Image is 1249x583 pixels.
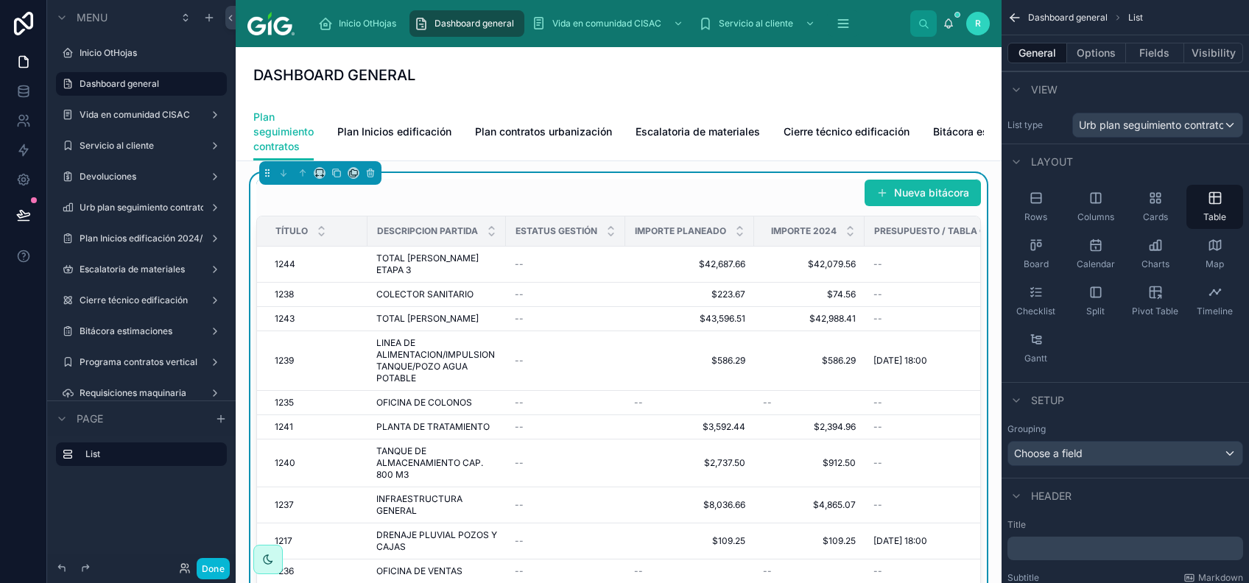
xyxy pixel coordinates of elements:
button: Calendar [1067,232,1124,276]
button: Timeline [1186,279,1243,323]
a: $43,596.51 [634,313,745,325]
a: $42,988.41 [763,313,856,325]
a: Vida en comunidad CISAC [527,10,691,37]
a: -- [515,457,616,469]
a: Dashboard general [409,10,524,37]
a: 1239 [275,355,359,367]
span: Dashboard general [1028,12,1108,24]
span: Bitácora estimaciones [933,124,1042,139]
a: -- [515,313,616,325]
span: Board [1024,258,1049,270]
span: -- [515,565,524,577]
label: Title [1007,519,1243,531]
span: Inicio OtHojas [339,18,396,29]
span: ESTATUS GESTIÓN [516,225,597,237]
a: -- [515,565,616,577]
a: -- [515,535,616,547]
a: [DATE] 18:00 [873,535,1089,547]
span: Split [1086,305,1105,317]
span: Dashboard general [434,18,514,29]
span: Pivot Table [1132,305,1178,317]
span: Menu [77,10,108,25]
span: -- [763,565,772,577]
span: $74.56 [763,289,856,300]
span: -- [515,397,524,409]
span: [DATE] 18:00 [873,355,927,367]
h1: DASHBOARD GENERAL [253,65,415,85]
a: $3,592.44 [634,421,745,433]
span: Título [275,225,308,237]
a: -- [763,565,856,577]
span: -- [873,421,882,433]
span: Calendar [1077,258,1115,270]
span: $109.25 [763,535,856,547]
a: 1235 [275,397,359,409]
a: $42,687.66 [634,258,745,270]
span: -- [873,499,882,511]
span: -- [763,397,772,409]
span: $42,079.56 [763,258,856,270]
a: -- [873,421,1089,433]
a: -- [873,313,1089,325]
span: Choose a field [1014,447,1083,459]
label: Grouping [1007,423,1046,435]
button: Gantt [1007,326,1064,370]
button: Done [197,558,230,579]
span: -- [873,397,882,409]
span: TOTAL [PERSON_NAME] ETAPA 3 [376,252,497,276]
span: View [1031,82,1058,97]
span: 1239 [275,355,294,367]
span: 1243 [275,313,295,325]
a: Plan seguimiento contratos [253,104,314,161]
span: 1244 [275,258,295,270]
a: -- [515,499,616,511]
div: scrollable content [306,7,910,40]
span: 1240 [275,457,295,469]
a: -- [873,397,1089,409]
span: -- [634,565,643,577]
label: Cierre técnico edificación [80,294,203,306]
span: PLANTA DE TRATAMIENTO [376,421,490,433]
a: Inicio OtHojas [80,47,224,59]
a: 1217 [275,535,359,547]
button: Visibility [1184,43,1243,63]
a: -- [763,397,856,409]
span: DRENAJE PLUVIAL POZOS Y CAJAS [376,529,497,553]
span: OFICINA DE COLONOS [376,397,472,409]
a: OFICINA DE COLONOS [376,397,497,409]
span: [DATE] 18:00 [873,535,927,547]
a: [DATE] 18:00 [873,355,1089,367]
a: $2,394.96 [763,421,856,433]
label: Escalatoria de materiales [80,264,203,275]
span: OFICINA DE VENTAS [376,565,462,577]
span: -- [515,258,524,270]
label: Plan Inicios edificación 2024/2025 [80,233,203,244]
span: $2,737.50 [634,457,745,469]
span: Checklist [1016,305,1055,317]
span: 1238 [275,289,294,300]
span: Cards [1143,211,1168,223]
a: -- [515,421,616,433]
a: Nueva bitácora [865,180,981,206]
span: -- [873,289,882,300]
span: Columns [1077,211,1114,223]
a: $109.25 [634,535,745,547]
a: Vida en comunidad CISAC [80,109,203,121]
label: Dashboard general [80,78,218,90]
span: 1241 [275,421,293,433]
span: -- [634,397,643,409]
span: 1235 [275,397,294,409]
button: Board [1007,232,1064,276]
a: Inicio OtHojas [314,10,407,37]
span: -- [515,355,524,367]
span: Plan Inicios edificación [337,124,451,139]
span: Plan contratos urbanización [475,124,612,139]
span: -- [515,499,524,511]
button: General [1007,43,1067,63]
a: 1240 [275,457,359,469]
a: PLANTA DE TRATAMIENTO [376,421,497,433]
